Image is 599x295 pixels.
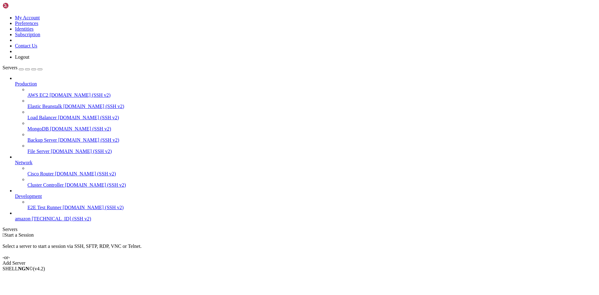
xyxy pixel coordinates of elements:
a: amazon [TECHNICAL_ID] (SSH v2) [15,216,597,222]
span: E2E Test Runner [27,205,61,210]
span: Elastic Beanstalk [27,104,62,109]
span: MongoDB [27,126,49,131]
span: AWS EC2 [27,92,48,98]
a: Preferences [15,21,38,26]
span: [DOMAIN_NAME] (SSH v2) [51,149,112,154]
li: Development [15,188,597,210]
a: Network [15,160,597,165]
div: Add Server [2,260,597,266]
b: NGN [18,266,29,271]
li: Cisco Router [DOMAIN_NAME] (SSH v2) [27,165,597,177]
div: Select a server to start a session via SSH, SFTP, RDP, VNC or Telnet. -or- [2,238,597,260]
li: Production [15,76,597,154]
li: MongoDB [DOMAIN_NAME] (SSH v2) [27,120,597,132]
a: Subscription [15,32,40,37]
span:  [2,232,4,238]
a: Logout [15,54,29,60]
span: amazon [15,216,31,221]
span: [DOMAIN_NAME] (SSH v2) [55,171,116,176]
li: Elastic Beanstalk [DOMAIN_NAME] (SSH v2) [27,98,597,109]
span: Cisco Router [27,171,54,176]
a: MongoDB [DOMAIN_NAME] (SSH v2) [27,126,597,132]
li: amazon [TECHNICAL_ID] (SSH v2) [15,210,597,222]
li: File Server [DOMAIN_NAME] (SSH v2) [27,143,597,154]
a: Backup Server [DOMAIN_NAME] (SSH v2) [27,137,597,143]
a: File Server [DOMAIN_NAME] (SSH v2) [27,149,597,154]
li: Backup Server [DOMAIN_NAME] (SSH v2) [27,132,597,143]
a: Development [15,194,597,199]
a: Elastic Beanstalk [DOMAIN_NAME] (SSH v2) [27,104,597,109]
span: [DOMAIN_NAME] (SSH v2) [50,126,111,131]
a: Cluster Controller [DOMAIN_NAME] (SSH v2) [27,182,597,188]
span: Network [15,160,32,165]
li: E2E Test Runner [DOMAIN_NAME] (SSH v2) [27,199,597,210]
span: 4.2.0 [33,266,45,271]
div: Servers [2,227,597,232]
span: Start a Session [4,232,34,238]
img: Shellngn [2,2,38,9]
span: File Server [27,149,50,154]
span: Production [15,81,37,86]
a: Contact Us [15,43,37,48]
span: [DOMAIN_NAME] (SSH v2) [63,205,124,210]
span: [DOMAIN_NAME] (SSH v2) [50,92,111,98]
span: [DOMAIN_NAME] (SSH v2) [58,115,119,120]
span: [DOMAIN_NAME] (SSH v2) [65,182,126,188]
a: Load Balancer [DOMAIN_NAME] (SSH v2) [27,115,597,120]
li: AWS EC2 [DOMAIN_NAME] (SSH v2) [27,87,597,98]
span: SHELL © [2,266,45,271]
span: [DOMAIN_NAME] (SSH v2) [63,104,124,109]
a: My Account [15,15,40,20]
a: AWS EC2 [DOMAIN_NAME] (SSH v2) [27,92,597,98]
span: [DOMAIN_NAME] (SSH v2) [58,137,119,143]
span: Cluster Controller [27,182,64,188]
a: Production [15,81,597,87]
a: Cisco Router [DOMAIN_NAME] (SSH v2) [27,171,597,177]
li: Cluster Controller [DOMAIN_NAME] (SSH v2) [27,177,597,188]
span: Load Balancer [27,115,57,120]
span: Servers [2,65,17,70]
a: E2E Test Runner [DOMAIN_NAME] (SSH v2) [27,205,597,210]
li: Load Balancer [DOMAIN_NAME] (SSH v2) [27,109,597,120]
li: Network [15,154,597,188]
span: Development [15,194,42,199]
a: Identities [15,26,34,32]
a: Servers [2,65,42,70]
span: Backup Server [27,137,57,143]
span: [TECHNICAL_ID] (SSH v2) [32,216,91,221]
